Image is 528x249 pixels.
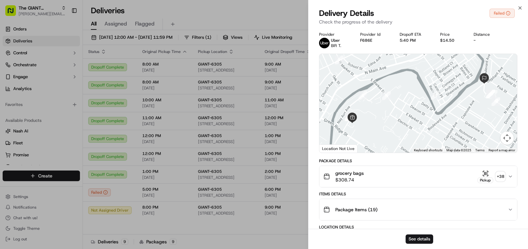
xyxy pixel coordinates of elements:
input: Got a question? Start typing here... [17,43,119,50]
button: grocery bags$308.74Pickup+38 [319,166,517,187]
div: 5 [335,56,344,64]
div: + 38 [496,172,505,181]
button: F686E [360,38,372,43]
img: profile_uber_ahold_partner.png [319,38,330,48]
button: Map camera controls [500,131,514,145]
span: BIR T. [331,43,341,48]
button: Package Items (19) [319,199,517,220]
img: Google [321,144,343,153]
div: 📗 [7,97,12,102]
a: Report a map error [489,148,515,152]
div: Provider Id [360,32,389,37]
div: 11 [382,91,391,100]
div: 17 [486,90,495,98]
div: $14.50 [440,38,463,43]
span: Map data ©2025 [446,148,471,152]
div: Location Not Live [319,144,358,153]
p: Welcome 👋 [7,26,121,37]
div: Items Details [319,191,517,197]
span: grocery bags [335,170,364,176]
span: Delivery Details [319,8,374,19]
div: 10 [345,113,353,121]
p: Check the progress of the delivery [319,19,517,25]
button: Start new chat [113,65,121,73]
div: Dropoff ETA [400,32,430,37]
div: Location Details [319,224,517,230]
div: Provider [319,32,350,37]
span: Package Items ( 19 ) [335,206,377,213]
button: Failed [490,9,515,18]
div: 15 [492,97,500,106]
p: Uber [331,38,341,43]
div: - [474,38,498,43]
div: 18 [487,90,495,98]
div: 14 [489,90,497,99]
span: $308.74 [335,176,364,183]
span: Knowledge Base [13,96,51,103]
div: We're available if you need us! [23,70,84,75]
img: Nash [7,7,20,20]
a: Powered byPylon [47,112,80,117]
div: 12 [431,91,439,100]
a: 📗Knowledge Base [4,93,53,105]
div: Price [440,32,463,37]
button: See details [406,234,433,244]
div: 5:40 PM [400,38,430,43]
div: Start new chat [23,63,109,70]
a: Terms (opens in new tab) [475,148,485,152]
span: API Documentation [63,96,106,103]
div: 8 [346,112,355,121]
a: 💻API Documentation [53,93,109,105]
div: Pickup [478,177,493,183]
button: Keyboard shortcuts [414,148,442,153]
div: 💻 [56,97,61,102]
div: 6 [359,91,367,100]
button: Pickup+38 [478,170,505,183]
span: Pylon [66,112,80,117]
img: 1736555255976-a54dd68f-1ca7-489b-9aae-adbdc363a1c4 [7,63,19,75]
div: Package Details [319,158,517,164]
div: Distance [474,32,498,37]
a: Open this area in Google Maps (opens a new window) [321,144,343,153]
button: Pickup [478,170,493,183]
